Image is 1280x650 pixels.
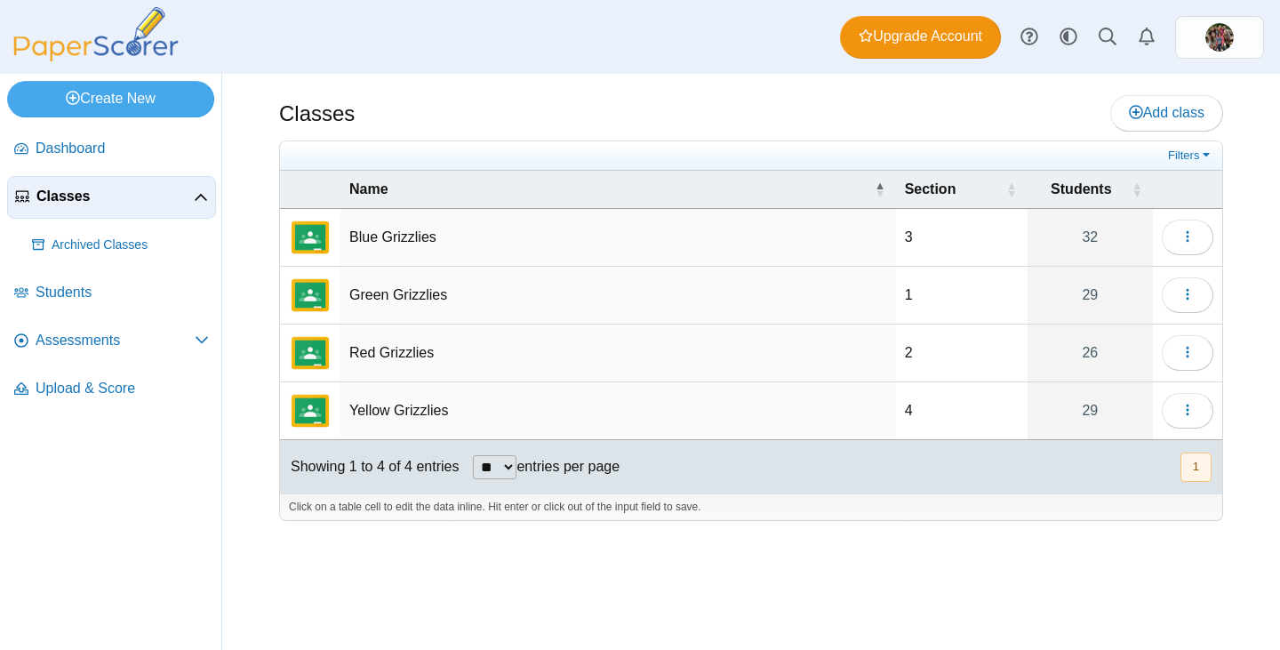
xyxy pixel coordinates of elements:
[859,27,982,46] span: Upgrade Account
[340,382,896,440] td: Yellow Grizzlies
[1110,95,1223,131] a: Add class
[25,224,216,267] a: Archived Classes
[896,382,1028,440] td: 4
[280,440,459,494] div: Showing 1 to 4 of 4 entries
[7,128,216,171] a: Dashboard
[896,325,1028,382] td: 2
[1205,23,1234,52] img: ps.ZGjZAUrt273eHv6v
[1132,171,1142,208] span: Students : Activate to sort
[289,274,332,317] img: External class connected through Google Classroom
[516,459,620,474] label: entries per page
[36,139,209,158] span: Dashboard
[7,176,216,219] a: Classes
[7,368,216,411] a: Upload & Score
[36,283,209,302] span: Students
[896,209,1028,267] td: 3
[7,272,216,315] a: Students
[289,332,332,374] img: External class connected through Google Classroom
[279,99,355,129] h1: Classes
[7,81,214,116] a: Create New
[1164,147,1218,165] a: Filters
[7,7,185,61] img: PaperScorer
[340,209,896,267] td: Blue Grizzlies
[1205,23,1234,52] span: Kerry Swicegood
[1028,209,1153,266] a: 32
[1175,16,1264,59] a: ps.ZGjZAUrt273eHv6v
[36,331,195,350] span: Assessments
[52,237,209,254] span: Archived Classes
[905,181,956,197] span: Section
[1006,171,1017,208] span: Section : Activate to sort
[7,320,216,363] a: Assessments
[1028,382,1153,439] a: 29
[1028,325,1153,381] a: 26
[1180,453,1212,482] button: 1
[36,379,209,398] span: Upload & Score
[36,187,194,206] span: Classes
[875,171,885,208] span: Name : Activate to invert sorting
[1028,267,1153,324] a: 29
[1051,181,1111,197] span: Students
[340,325,896,382] td: Red Grizzlies
[896,267,1028,325] td: 1
[280,494,1222,520] div: Click on a table cell to edit the data inline. Hit enter or click out of the input field to save.
[340,267,896,325] td: Green Grizzlies
[1129,105,1204,120] span: Add class
[7,49,185,64] a: PaperScorer
[349,181,388,197] span: Name
[289,216,332,259] img: External class connected through Google Classroom
[840,16,1001,59] a: Upgrade Account
[1127,18,1166,57] a: Alerts
[1179,453,1212,482] nav: pagination
[289,389,332,432] img: External class connected through Google Classroom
